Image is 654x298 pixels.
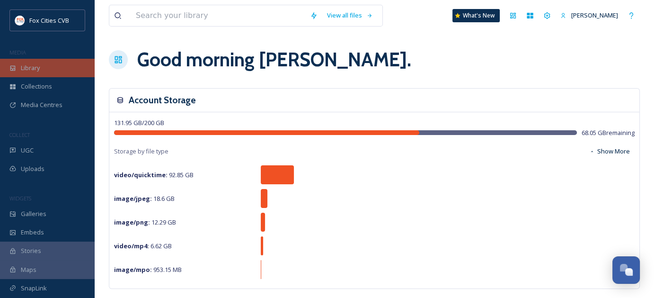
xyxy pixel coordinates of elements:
span: 18.6 GB [114,194,175,203]
span: 131.95 GB / 200 GB [114,118,164,127]
span: SnapLink [21,284,47,293]
span: Maps [21,265,36,274]
span: 68.05 GB remaining [582,128,635,137]
span: 6.62 GB [114,242,172,250]
a: [PERSON_NAME] [556,6,623,25]
span: UGC [21,146,34,155]
strong: image/mpo : [114,265,152,274]
span: COLLECT [9,131,30,138]
span: MEDIA [9,49,26,56]
span: WIDGETS [9,195,31,202]
span: Storage by file type [114,147,168,156]
strong: video/quicktime : [114,171,168,179]
button: Open Chat [612,256,640,284]
span: Embeds [21,228,44,237]
span: [PERSON_NAME] [571,11,618,19]
span: Stories [21,246,41,255]
span: Collections [21,82,52,91]
span: Fox Cities CVB [29,16,69,25]
h3: Account Storage [129,93,196,107]
button: Show More [584,142,635,161]
span: Galleries [21,209,46,218]
h1: Good morning [PERSON_NAME] . [137,45,411,74]
a: What's New [452,9,500,22]
span: 12.29 GB [114,218,176,226]
span: 953.15 MB [114,265,182,274]
strong: image/jpeg : [114,194,152,203]
a: View all files [322,6,378,25]
strong: video/mp4 : [114,242,149,250]
span: 92.85 GB [114,171,194,179]
span: Library [21,63,40,72]
strong: image/png : [114,218,150,226]
input: Search your library [131,5,305,26]
img: images.png [15,16,25,25]
span: Media Centres [21,100,62,109]
span: Uploads [21,164,44,173]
